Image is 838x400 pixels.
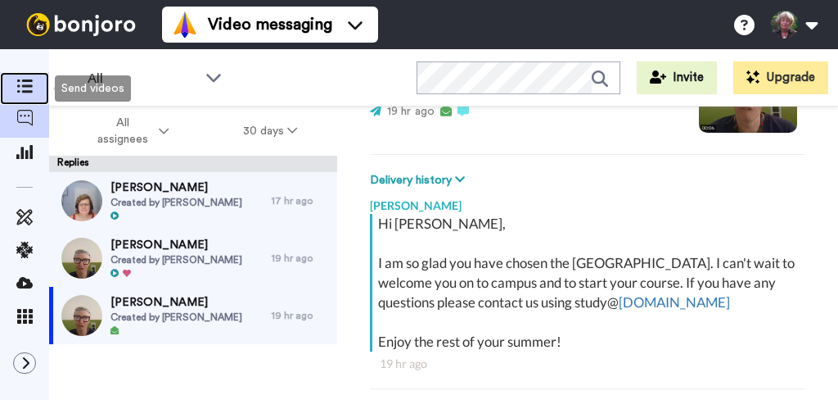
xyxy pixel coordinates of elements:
img: 8e4fd3a2-fa25-4f81-aba1-34ea3cbbb1c0-thumb.jpg [61,295,102,336]
div: 17 hr ago [272,194,329,207]
span: 19 hr ago [387,106,435,117]
button: Invite [637,61,717,94]
span: Created by [PERSON_NAME] [110,196,242,209]
span: [PERSON_NAME] [110,237,242,253]
a: [DOMAIN_NAME] [619,293,730,311]
span: All [88,69,197,89]
img: bj-logo-header-white.svg [20,13,142,36]
span: Created by [PERSON_NAME] [110,253,242,266]
div: 19 hr ago [272,309,329,322]
span: [PERSON_NAME] [110,180,242,196]
button: Delivery history [370,171,470,189]
img: vm-color.svg [172,11,198,38]
button: Upgrade [733,61,828,94]
button: All assignees [52,108,206,154]
img: 272171ea-6837-4f31-ac15-72273516540c-thumb.jpg [61,180,102,221]
button: 30 days [206,116,335,146]
div: Send videos [55,75,131,102]
img: 8e4fd3a2-fa25-4f81-aba1-34ea3cbbb1c0-thumb.jpg [61,238,102,279]
div: Replies [49,156,337,172]
span: [PERSON_NAME] [110,294,242,311]
div: 19 hr ago [272,252,329,265]
a: [PERSON_NAME]Created by [PERSON_NAME]19 hr ago [49,287,337,344]
span: Video messaging [208,13,332,36]
a: [PERSON_NAME]Created by [PERSON_NAME]17 hr ago [49,172,337,230]
div: Hi [PERSON_NAME], I am so glad you have chosen the [GEOGRAPHIC_DATA]. I can't wait to welcome you... [378,214,801,352]
span: Created by [PERSON_NAME] [110,311,242,324]
div: [PERSON_NAME] [370,189,805,214]
span: All assignees [89,115,155,148]
div: 19 hr ago [380,356,795,372]
a: [PERSON_NAME]Created by [PERSON_NAME]19 hr ago [49,230,337,287]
